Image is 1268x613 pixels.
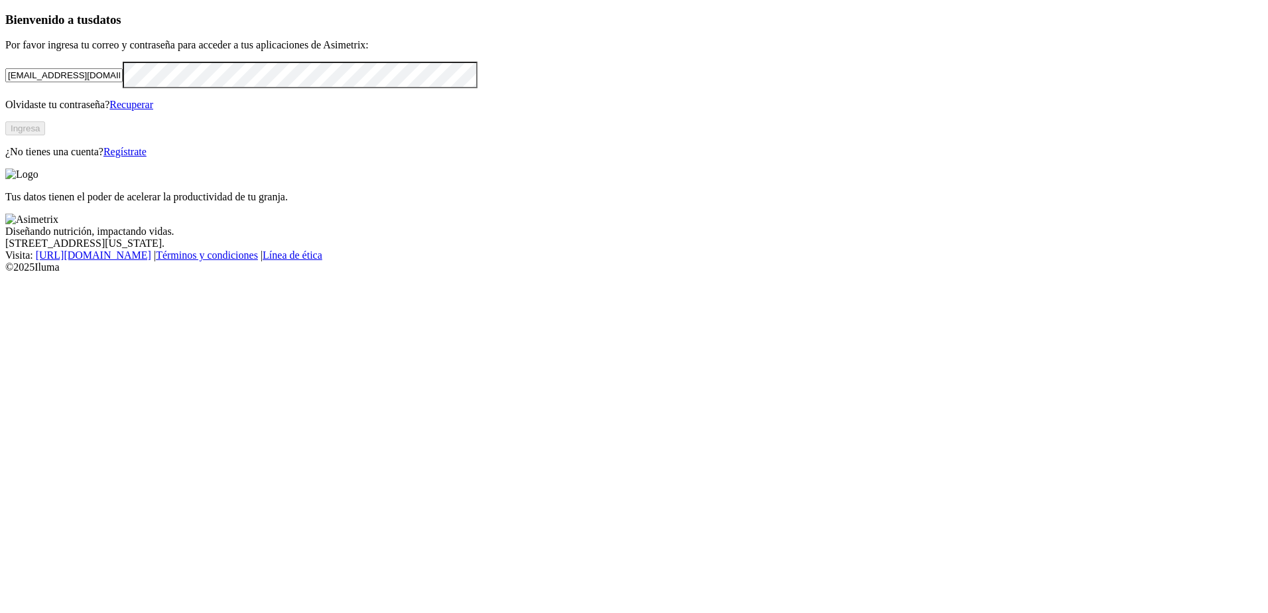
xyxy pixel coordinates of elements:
a: Recuperar [109,99,153,110]
span: datos [93,13,121,27]
div: Diseñando nutrición, impactando vidas. [5,226,1263,238]
button: Ingresa [5,121,45,135]
p: Por favor ingresa tu correo y contraseña para acceder a tus aplicaciones de Asimetrix: [5,39,1263,51]
a: [URL][DOMAIN_NAME] [36,249,151,261]
a: Términos y condiciones [156,249,258,261]
a: Regístrate [103,146,147,157]
img: Asimetrix [5,214,58,226]
p: Olvidaste tu contraseña? [5,99,1263,111]
a: Línea de ética [263,249,322,261]
input: Tu correo [5,68,123,82]
div: Visita : | | [5,249,1263,261]
h3: Bienvenido a tus [5,13,1263,27]
div: © 2025 Iluma [5,261,1263,273]
p: Tus datos tienen el poder de acelerar la productividad de tu granja. [5,191,1263,203]
div: [STREET_ADDRESS][US_STATE]. [5,238,1263,249]
img: Logo [5,169,38,180]
p: ¿No tienes una cuenta? [5,146,1263,158]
